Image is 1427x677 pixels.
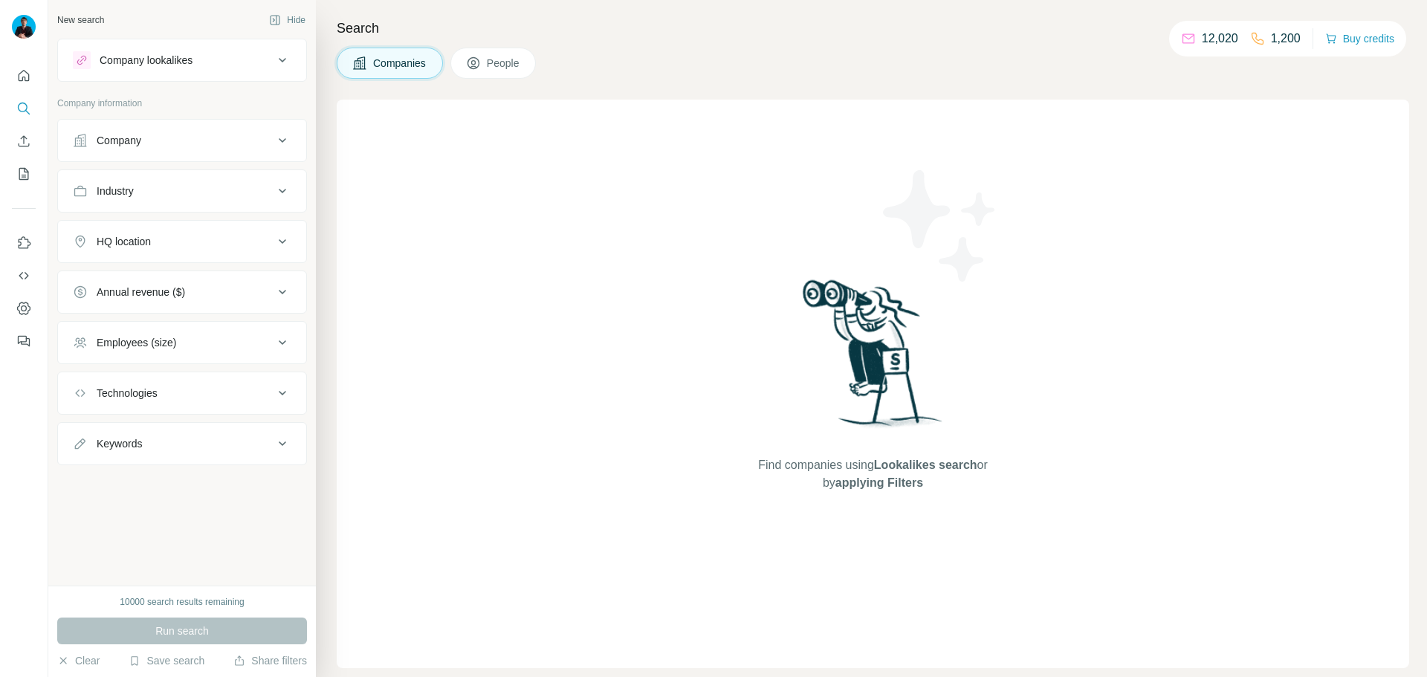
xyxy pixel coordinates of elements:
[58,426,306,461] button: Keywords
[97,386,158,401] div: Technologies
[259,9,316,31] button: Hide
[874,459,977,471] span: Lookalikes search
[97,436,142,451] div: Keywords
[487,56,521,71] span: People
[58,224,306,259] button: HQ location
[1325,28,1394,49] button: Buy credits
[58,123,306,158] button: Company
[97,184,134,198] div: Industry
[97,335,176,350] div: Employees (size)
[12,230,36,256] button: Use Surfe on LinkedIn
[58,42,306,78] button: Company lookalikes
[373,56,427,71] span: Companies
[754,456,991,492] span: Find companies using or by
[57,653,100,668] button: Clear
[57,13,104,27] div: New search
[58,375,306,411] button: Technologies
[58,325,306,360] button: Employees (size)
[12,328,36,354] button: Feedback
[233,653,307,668] button: Share filters
[796,276,951,441] img: Surfe Illustration - Woman searching with binoculars
[12,62,36,89] button: Quick start
[97,234,151,249] div: HQ location
[12,128,36,155] button: Enrich CSV
[100,53,192,68] div: Company lookalikes
[873,159,1007,293] img: Surfe Illustration - Stars
[58,173,306,209] button: Industry
[97,285,185,299] div: Annual revenue ($)
[1202,30,1238,48] p: 12,020
[1271,30,1301,48] p: 1,200
[337,18,1409,39] h4: Search
[97,133,141,148] div: Company
[57,97,307,110] p: Company information
[12,95,36,122] button: Search
[12,295,36,322] button: Dashboard
[129,653,204,668] button: Save search
[12,15,36,39] img: Avatar
[58,274,306,310] button: Annual revenue ($)
[835,476,923,489] span: applying Filters
[120,595,244,609] div: 10000 search results remaining
[12,262,36,289] button: Use Surfe API
[12,161,36,187] button: My lists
